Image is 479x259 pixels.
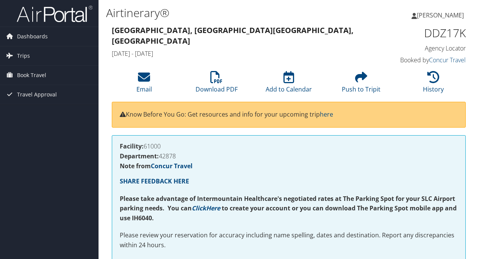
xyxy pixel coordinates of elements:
[386,56,466,64] h4: Booked by
[17,46,30,65] span: Trips
[17,85,57,104] span: Travel Approval
[192,204,206,212] a: Click
[196,75,238,93] a: Download PDF
[320,110,333,118] a: here
[423,75,444,93] a: History
[17,66,46,85] span: Book Travel
[429,56,466,64] a: Concur Travel
[266,75,312,93] a: Add to Calendar
[120,142,144,150] strong: Facility:
[151,162,193,170] a: Concur Travel
[120,153,458,159] h4: 42878
[386,25,466,41] h1: DDZ17K
[120,204,457,222] strong: to create your account or you can download The Parking Spot mobile app and use IH6040.
[120,177,189,185] a: SHARE FEEDBACK HERE
[206,204,220,212] a: Here
[136,75,152,93] a: Email
[112,49,374,58] h4: [DATE] - [DATE]
[417,11,464,19] span: [PERSON_NAME]
[412,4,471,27] a: [PERSON_NAME]
[17,27,48,46] span: Dashboards
[106,5,350,21] h1: Airtinerary®
[120,110,458,120] p: Know Before You Go: Get resources and info for your upcoming trip
[120,143,458,149] h4: 61000
[342,75,380,93] a: Push to Tripit
[120,152,159,160] strong: Department:
[112,25,354,46] strong: [GEOGRAPHIC_DATA], [GEOGRAPHIC_DATA] [GEOGRAPHIC_DATA], [GEOGRAPHIC_DATA]
[120,231,458,250] p: Please review your reservation for accuracy including name spelling, dates and destination. Repor...
[386,44,466,52] h4: Agency Locator
[17,5,92,23] img: airportal-logo.png
[120,194,455,213] strong: Please take advantage of Intermountain Healthcare's negotiated rates at The Parking Spot for your...
[120,162,193,170] strong: Note from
